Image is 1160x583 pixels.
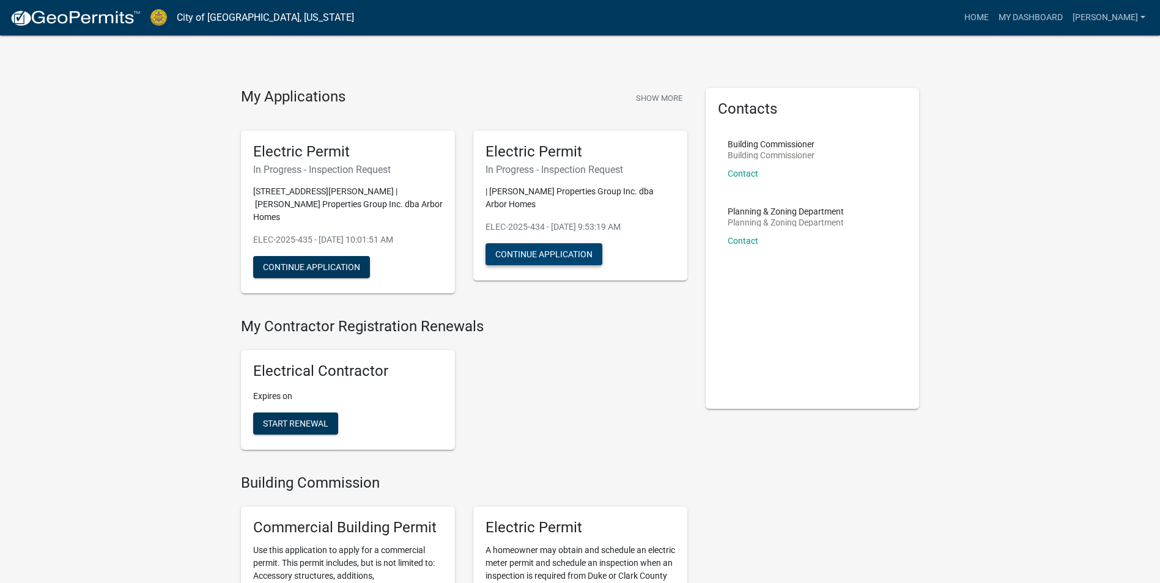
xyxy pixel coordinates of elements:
wm-registration-list-section: My Contractor Registration Renewals [241,318,687,460]
a: Contact [728,169,758,178]
p: [STREET_ADDRESS][PERSON_NAME] | [PERSON_NAME] Properties Group Inc. dba Arbor Homes [253,185,443,224]
p: Planning & Zoning Department [728,218,844,227]
p: ELEC-2025-435 - [DATE] 10:01:51 AM [253,233,443,246]
p: | [PERSON_NAME] Properties Group Inc. dba Arbor Homes [486,185,675,211]
a: Contact [728,236,758,246]
img: City of Jeffersonville, Indiana [150,9,167,26]
button: Show More [631,88,687,108]
h5: Electric Permit [486,519,675,537]
button: Continue Application [253,256,370,278]
span: Start Renewal [263,419,328,428]
h5: Electric Permit [253,143,443,161]
h4: Building Commission [241,474,687,492]
p: Building Commissioner [728,151,815,159]
a: Home [959,6,994,29]
p: Building Commissioner [728,140,815,148]
h4: My Contractor Registration Renewals [241,318,687,335]
a: My Dashboard [994,6,1068,29]
p: Expires on [253,390,443,403]
h6: In Progress - Inspection Request [253,164,443,175]
a: City of [GEOGRAPHIC_DATA], [US_STATE] [177,7,354,28]
h5: Electrical Contractor [253,362,443,380]
h4: My Applications [241,88,345,106]
p: Planning & Zoning Department [728,207,844,216]
a: [PERSON_NAME] [1068,6,1150,29]
h5: Contacts [718,100,907,118]
h5: Electric Permit [486,143,675,161]
h5: Commercial Building Permit [253,519,443,537]
h6: In Progress - Inspection Request [486,164,675,175]
p: ELEC-2025-434 - [DATE] 9:53:19 AM [486,221,675,233]
button: Continue Application [486,243,602,265]
button: Start Renewal [253,413,338,435]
